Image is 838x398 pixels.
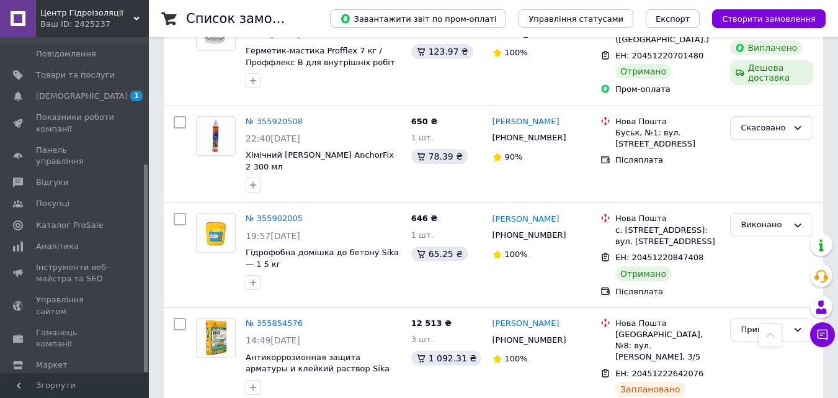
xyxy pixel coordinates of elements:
span: Маркет [36,360,68,371]
span: ЕН: 20451222642076 [615,369,703,378]
span: ЕН: 20451220847408 [615,253,703,262]
div: Нова Пошта [615,213,720,224]
span: 3 шт. [411,335,434,344]
span: Покупці [36,198,69,209]
span: 1 шт. [411,133,434,142]
a: № 355902005 [246,214,303,223]
div: Ваш ID: 2425237 [40,19,149,30]
h1: Список замовлень [186,11,312,26]
a: Фото товару [196,116,236,156]
span: 650 ₴ [411,117,438,126]
div: с. [STREET_ADDRESS]: вул. [STREET_ADDRESS] [615,225,720,247]
a: Гідрофобна домішка до бетону Sika — 1 5 кг [246,248,399,269]
div: 123.97 ₴ [411,44,473,59]
a: [PERSON_NAME] [493,214,559,225]
span: Панель управління [36,145,115,167]
span: Створити замовлення [722,14,816,24]
div: Виплачено [730,40,802,55]
span: 100% [505,48,528,57]
a: Герметик-мастика Profflex 7 кг / Проффлекс B для внутрішніх робіт [246,46,394,67]
span: 646 ₴ [411,214,438,223]
div: Нова Пошта [615,318,720,329]
span: Каталог ProSale [36,220,103,231]
a: Антикоррозионная защита арматуры и клейкий раствор Sika MonoTop-1010 25 кг [246,353,390,385]
div: 1 092.31 ₴ [411,351,482,366]
div: Післяплата [615,286,720,297]
span: Завантажити звіт по пром-оплаті [340,13,496,24]
div: 65.25 ₴ [411,246,468,261]
button: Завантажити звіт по пром-оплаті [330,9,506,28]
span: Гаманець компанії [36,327,115,350]
span: 22:40[DATE] [246,133,300,143]
div: Заплановано [615,382,685,397]
span: Управління сайтом [36,294,115,317]
span: [PHONE_NUMBER] [493,230,566,240]
a: [PERSON_NAME] [493,116,559,128]
button: Експорт [646,9,700,28]
span: Аналітика [36,241,79,252]
div: [GEOGRAPHIC_DATA], №8: вул. [PERSON_NAME], 3/5 [615,329,720,363]
span: Експорт [656,14,690,24]
span: 100% [505,354,528,363]
img: Фото товару [202,214,231,252]
span: Показники роботи компанії [36,112,115,134]
span: 09:22[DATE] [246,29,300,39]
div: 78.39 ₴ [411,149,468,164]
div: Пром-оплата [615,84,720,95]
a: № 355854576 [246,319,303,328]
div: Буськ, №1: вул. [STREET_ADDRESS] [615,127,720,150]
span: Центр Гідроізоляції [40,7,133,19]
span: Управління статусами [528,14,623,24]
span: 1 шт. [411,230,434,240]
div: Виконано [741,219,788,232]
button: Створити замовлення [712,9,826,28]
a: [PERSON_NAME] [493,318,559,330]
div: Отримано [615,266,671,281]
span: [PHONE_NUMBER] [493,335,566,345]
a: Фото товару [196,318,236,358]
a: Фото товару [196,213,236,253]
span: 19:57[DATE] [246,231,300,241]
a: № 355920508 [246,117,303,126]
span: ЕН: 20451220701480 [615,51,703,60]
div: Післяплата [615,155,720,166]
div: Нова Пошта [615,116,720,127]
span: 1 [130,91,143,101]
div: Скасовано [741,122,788,135]
span: 90% [505,152,523,161]
span: [PHONE_NUMBER] [493,29,566,38]
button: Чат з покупцем [810,322,835,347]
span: [PHONE_NUMBER] [493,133,566,142]
span: 14:49[DATE] [246,335,300,345]
div: Прийнято [741,323,788,337]
span: Товари та послуги [36,70,115,81]
div: Дешева доставка [730,60,813,85]
span: 1 шт. [411,29,434,38]
span: [DEMOGRAPHIC_DATA] [36,91,128,102]
img: Фото товару [202,117,231,155]
span: Повідомлення [36,48,96,60]
div: Отримано [615,64,671,79]
span: 12 513 ₴ [411,319,452,328]
button: Управління статусами [519,9,633,28]
span: Інструменти веб-майстра та SEO [36,262,115,284]
span: Відгуки [36,177,68,188]
a: Хімічний [PERSON_NAME] AnchorFix 2 300 мл [246,150,394,171]
a: Створити замовлення [700,14,826,23]
span: 100% [505,250,528,259]
img: Фото товару [202,319,229,357]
